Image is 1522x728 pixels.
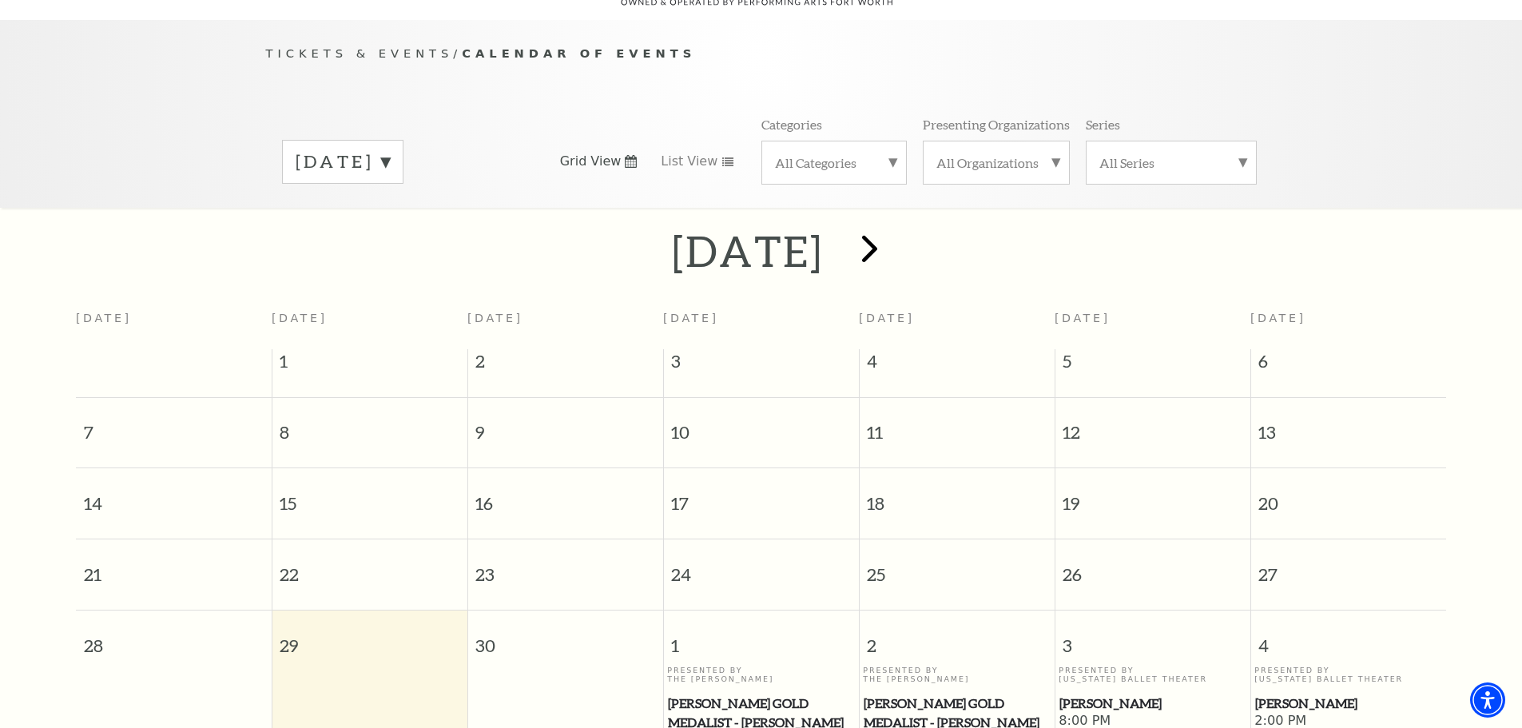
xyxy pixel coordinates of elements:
[672,225,823,276] h2: [DATE]
[296,149,390,174] label: [DATE]
[923,116,1070,133] p: Presenting Organizations
[76,398,272,453] span: 7
[1251,349,1447,381] span: 6
[775,154,893,171] label: All Categories
[838,223,896,280] button: next
[664,611,859,666] span: 1
[467,312,523,324] span: [DATE]
[859,312,915,324] span: [DATE]
[1059,694,1246,714] span: [PERSON_NAME]
[468,611,663,666] span: 30
[863,666,1051,684] p: Presented By The [PERSON_NAME]
[1055,611,1250,666] span: 3
[1251,539,1447,595] span: 27
[1059,666,1246,684] p: Presented By [US_STATE] Ballet Theater
[860,611,1055,666] span: 2
[663,312,719,324] span: [DATE]
[76,539,272,595] span: 21
[860,398,1055,453] span: 11
[1055,312,1111,324] span: [DATE]
[1055,398,1250,453] span: 12
[560,153,622,170] span: Grid View
[266,44,1257,64] p: /
[76,468,272,523] span: 14
[76,302,272,349] th: [DATE]
[860,349,1055,381] span: 4
[1251,398,1447,453] span: 13
[1251,611,1447,666] span: 4
[1099,154,1243,171] label: All Series
[272,539,467,595] span: 22
[468,468,663,523] span: 16
[667,666,855,684] p: Presented By The [PERSON_NAME]
[1250,312,1306,324] span: [DATE]
[272,611,467,666] span: 29
[1251,468,1447,523] span: 20
[266,46,454,60] span: Tickets & Events
[761,116,822,133] p: Categories
[1255,694,1441,714] span: [PERSON_NAME]
[664,468,859,523] span: 17
[1055,468,1250,523] span: 19
[1470,682,1505,718] div: Accessibility Menu
[468,539,663,595] span: 23
[272,398,467,453] span: 8
[1086,116,1120,133] p: Series
[468,398,663,453] span: 9
[76,611,272,666] span: 28
[272,312,328,324] span: [DATE]
[468,349,663,381] span: 2
[860,468,1055,523] span: 18
[664,539,859,595] span: 24
[1254,666,1442,684] p: Presented By [US_STATE] Ballet Theater
[462,46,696,60] span: Calendar of Events
[664,398,859,453] span: 10
[1055,349,1250,381] span: 5
[1055,539,1250,595] span: 26
[661,153,717,170] span: List View
[860,539,1055,595] span: 25
[272,468,467,523] span: 15
[664,349,859,381] span: 3
[936,154,1056,171] label: All Organizations
[272,349,467,381] span: 1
